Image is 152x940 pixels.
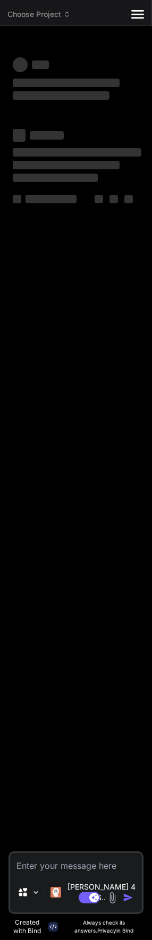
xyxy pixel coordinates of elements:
img: Pick Models [31,888,40,897]
p: Created with Bind [9,918,46,935]
span: ‌ [13,195,21,203]
span: ‌ [13,174,98,182]
span: ‌ [13,79,120,87]
span: ‌ [13,129,26,142]
span: ‌ [13,91,109,100]
img: attachment [106,892,119,904]
img: bind-logo [48,922,58,932]
span: Choose Project [7,9,71,20]
span: Privacy [97,927,116,934]
span: ‌ [32,61,49,69]
span: ‌ [13,148,141,157]
span: ‌ [95,195,103,203]
p: [PERSON_NAME] 4 S.. [65,882,138,903]
span: ‌ [26,195,77,203]
span: ‌ [13,57,28,72]
span: ‌ [13,161,120,169]
span: ‌ [109,195,118,203]
img: Claude 4 Sonnet [50,887,61,898]
span: ‌ [124,195,133,203]
img: icon [123,892,133,903]
span: ‌ [30,131,64,140]
p: Always check its answers. in Bind [64,919,143,935]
